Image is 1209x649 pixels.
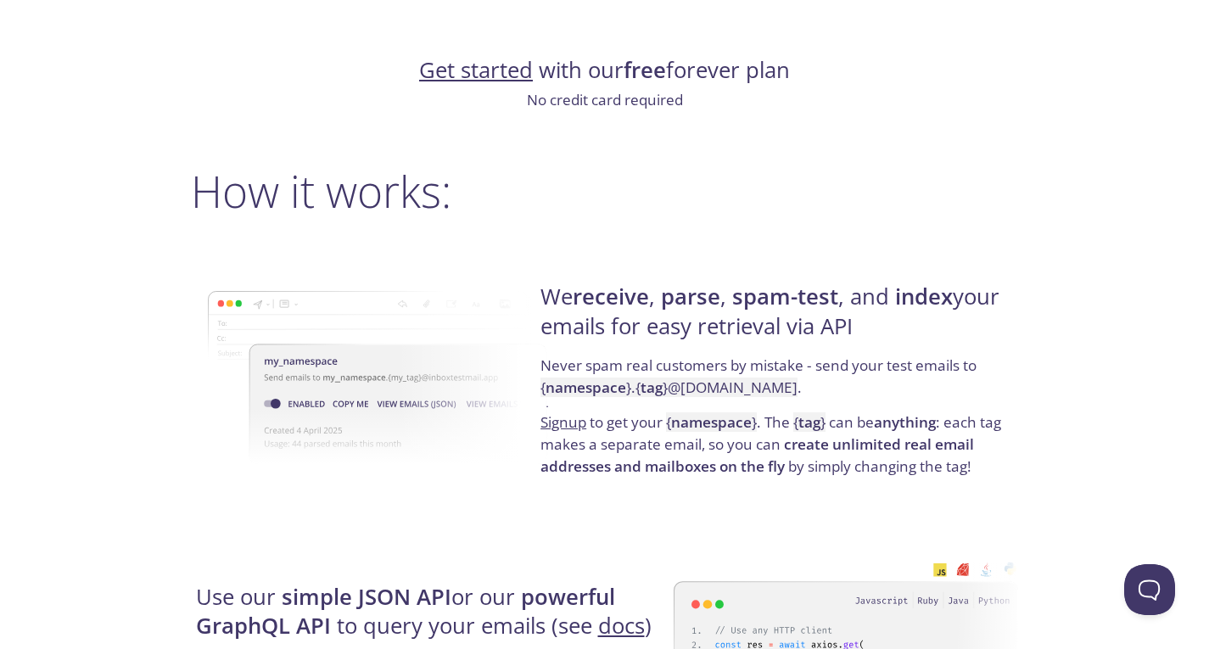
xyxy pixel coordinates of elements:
a: Get started [419,55,533,85]
strong: create unlimited real email addresses and mailboxes on the fly [540,434,974,476]
p: Never spam real customers by mistake - send your test emails to . [540,355,1013,411]
h4: We , , , and your emails for easy retrieval via API [540,283,1013,355]
strong: anything [874,412,936,432]
a: docs [598,611,645,641]
img: namespace-image [208,243,553,512]
a: Signup [540,412,586,432]
strong: receive [573,282,649,311]
code: { } [793,412,826,432]
strong: parse [661,282,720,311]
iframe: Help Scout Beacon - Open [1124,564,1175,615]
strong: tag [641,378,663,397]
p: No credit card required [191,89,1019,111]
strong: namespace [671,412,752,432]
strong: namespace [546,378,626,397]
code: { } . { } @[DOMAIN_NAME] [540,378,798,397]
strong: simple JSON API [282,582,451,612]
strong: free [624,55,666,85]
code: { } [666,412,757,432]
p: to get your . The can be : each tag makes a separate email, so you can by simply changing the tag! [540,411,1013,477]
h2: How it works: [191,165,1019,216]
strong: index [895,282,953,311]
strong: tag [798,412,820,432]
h4: with our forever plan [191,56,1019,85]
strong: powerful GraphQL API [196,582,615,641]
strong: spam-test [732,282,838,311]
